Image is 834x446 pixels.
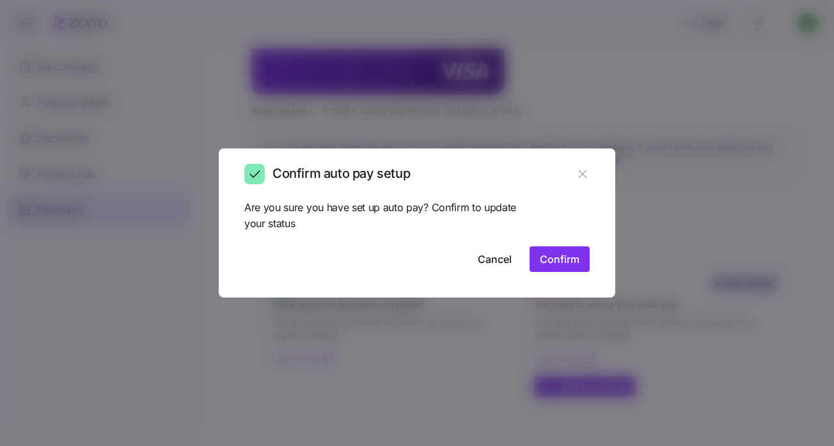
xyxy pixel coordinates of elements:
button: Cancel [468,246,522,272]
span: Cancel [478,251,512,267]
span: Are you sure you have set up auto pay? Confirm to update your status [244,200,516,232]
span: Confirm [540,251,579,267]
h2: Confirm auto pay setup [272,165,410,182]
button: Confirm [530,246,590,272]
